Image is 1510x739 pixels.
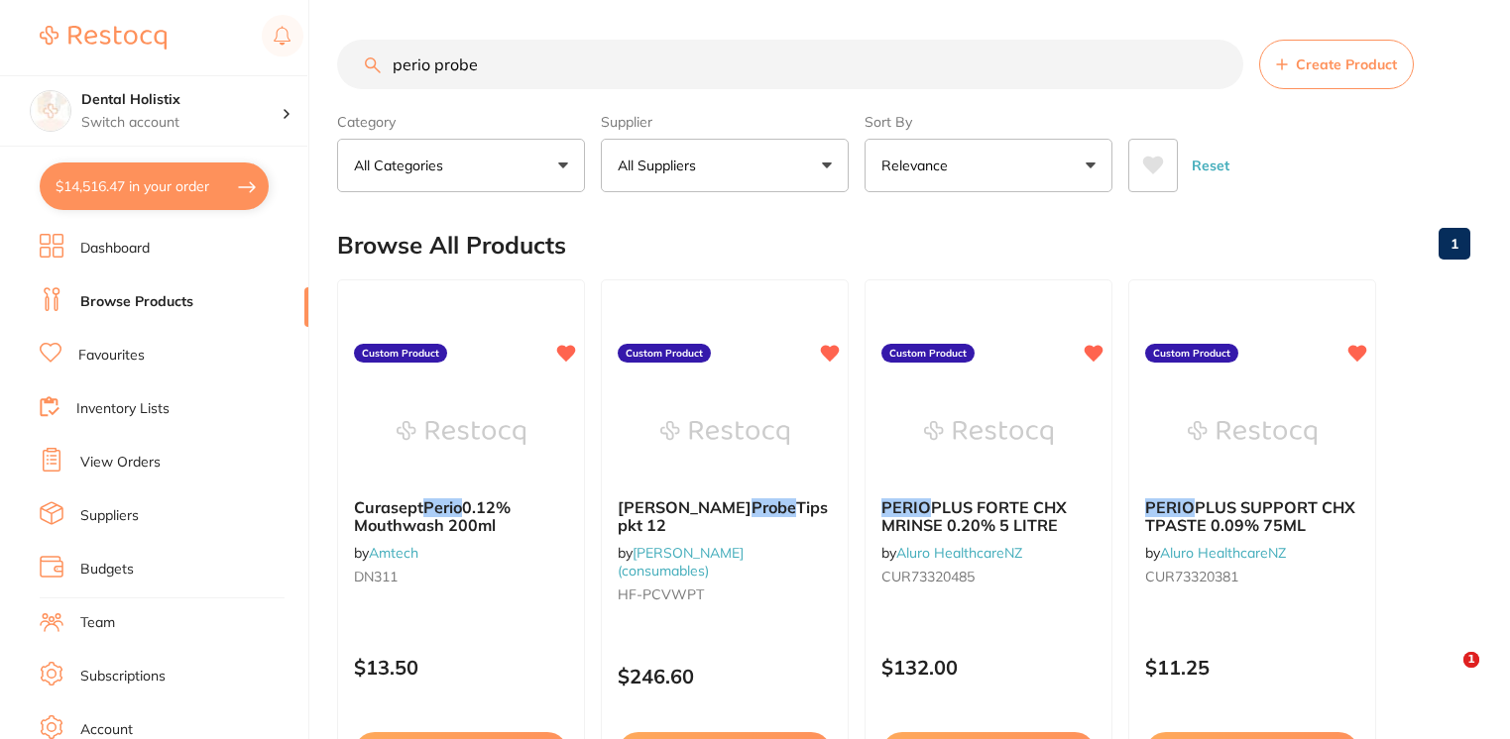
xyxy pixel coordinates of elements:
[881,656,1096,679] p: $132.00
[865,113,1112,131] label: Sort By
[369,544,418,562] a: Amtech
[337,232,566,260] h2: Browse All Products
[1145,497,1195,517] em: PERIO
[337,139,585,192] button: All Categories
[337,40,1243,89] input: Search Products
[601,139,849,192] button: All Suppliers
[865,139,1112,192] button: Relevance
[1296,56,1397,72] span: Create Product
[1145,344,1238,364] label: Custom Product
[1439,224,1470,264] a: 1
[80,292,193,312] a: Browse Products
[618,497,828,535] span: Tips pkt 12
[618,498,832,535] b: Williams Colarvue Probe Tips pkt 12
[752,497,796,517] em: Probe
[618,156,704,175] p: All Suppliers
[80,506,139,526] a: Suppliers
[618,344,711,364] label: Custom Product
[618,544,744,580] a: [PERSON_NAME] (consumables)
[81,90,282,110] h4: Dental Holistix
[881,498,1096,535] b: PERIO PLUS FORTE CHX MRINSE 0.20% 5 LITRE
[881,497,931,517] em: PERIO
[78,346,145,366] a: Favourites
[1188,383,1317,482] img: PERIO PLUS SUPPORT CHX TPASTE 0.09% 75ML
[1145,544,1286,562] span: by
[40,26,167,50] img: Restocq Logo
[40,15,167,60] a: Restocq Logo
[618,544,744,580] span: by
[1145,656,1359,679] p: $11.25
[80,560,134,580] a: Budgets
[660,383,789,482] img: Williams Colarvue Probe Tips pkt 12
[618,497,752,517] span: [PERSON_NAME]
[881,568,975,585] span: CUR73320485
[1259,40,1414,89] button: Create Product
[81,113,282,133] p: Switch account
[354,498,568,535] b: Curasept Perio 0.12% Mouthwash 200ml
[1145,568,1238,585] span: CUR73320381
[354,497,423,517] span: Curasept
[354,656,568,679] p: $13.50
[80,239,150,259] a: Dashboard
[40,162,269,210] button: $14,516.47 in your order
[1145,498,1359,535] b: PERIO PLUS SUPPORT CHX TPASTE 0.09% 75ML
[1423,652,1470,699] iframe: Intercom live chat
[354,568,398,585] span: DN311
[896,544,1022,562] a: Aluro HealthcareNZ
[881,497,1067,535] span: PLUS FORTE CHX MRINSE 0.20% 5 LITRE
[354,344,447,364] label: Custom Product
[354,544,418,562] span: by
[881,344,975,364] label: Custom Product
[1463,652,1479,668] span: 1
[76,399,170,419] a: Inventory Lists
[423,497,462,517] em: Perio
[1186,139,1235,192] button: Reset
[80,453,161,473] a: View Orders
[354,497,511,535] span: 0.12% Mouthwash 200ml
[337,113,585,131] label: Category
[80,667,166,686] a: Subscriptions
[1160,544,1286,562] a: Aluro HealthcareNZ
[354,156,451,175] p: All Categories
[881,544,1022,562] span: by
[881,156,956,175] p: Relevance
[618,665,832,687] p: $246.60
[397,383,525,482] img: Curasept Perio 0.12% Mouthwash 200ml
[924,383,1053,482] img: PERIO PLUS FORTE CHX MRINSE 0.20% 5 LITRE
[618,585,704,603] span: HF-PCVWPT
[80,613,115,633] a: Team
[31,91,70,131] img: Dental Holistix
[1145,497,1355,535] span: PLUS SUPPORT CHX TPASTE 0.09% 75ML
[601,113,849,131] label: Supplier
